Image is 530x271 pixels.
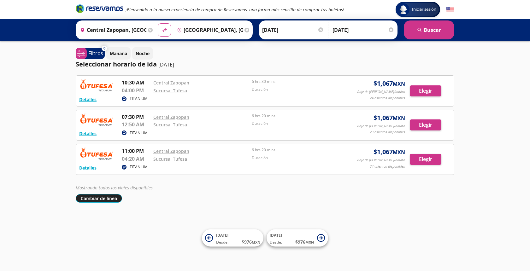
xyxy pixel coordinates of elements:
[262,22,324,38] input: Elegir Fecha
[252,121,347,126] p: Duración
[153,88,187,94] a: Sucursal Tufesa
[110,50,127,57] p: Mañana
[106,47,131,60] button: Mañana
[122,147,150,155] p: 11:00 PM
[76,4,123,15] a: Brand Logo
[76,60,157,69] p: Seleccionar horario de ida
[88,49,103,57] p: Filtros
[76,194,122,203] button: Cambiar de línea
[252,155,347,161] p: Duración
[130,96,148,101] p: TITANIUM
[295,239,314,245] span: $ 976
[333,22,394,38] input: Opcional
[370,164,405,169] p: 24 asientos disponibles
[122,87,150,94] p: 04:00 PM
[252,113,347,119] p: 6 hrs 20 mins
[216,239,228,245] span: Desde:
[393,80,405,87] small: MXN
[76,4,123,13] i: Brand Logo
[356,158,405,163] p: Viaje de [PERSON_NAME]/adulto
[267,229,328,247] button: [DATE]Desde:$976MXN
[252,240,260,245] small: MXN
[153,114,189,120] a: Central Zapopan
[76,48,105,59] button: 0Filtros
[174,22,243,38] input: Buscar Destino
[270,239,282,245] span: Desde:
[252,79,347,84] p: 6 hrs 30 mins
[79,164,97,171] button: Detalles
[370,95,405,101] p: 24 asientos disponibles
[410,119,441,130] button: Elegir
[79,130,97,137] button: Detalles
[374,147,405,157] span: $ 1,067
[153,148,189,154] a: Central Zapopan
[130,164,148,170] p: TITANIUM
[374,79,405,88] span: $ 1,067
[270,233,282,238] span: [DATE]
[136,50,150,57] p: Noche
[126,7,344,13] em: ¡Bienvenido a la nueva experiencia de compra de Reservamos, una forma más sencilla de comprar tus...
[79,113,114,126] img: RESERVAMOS
[216,233,228,238] span: [DATE]
[393,115,405,122] small: MXN
[76,185,153,191] em: Mostrando todos los viajes disponibles
[79,79,114,91] img: RESERVAMOS
[252,147,347,153] p: 6 hrs 20 mins
[446,6,454,14] button: English
[393,149,405,156] small: MXN
[153,122,187,128] a: Sucursal Tufesa
[252,87,347,92] p: Duración
[404,20,454,39] button: Buscar
[78,22,146,38] input: Buscar Origen
[122,79,150,86] p: 10:30 AM
[410,85,441,96] button: Elegir
[410,154,441,165] button: Elegir
[79,96,97,103] button: Detalles
[305,240,314,245] small: MXN
[122,155,150,163] p: 04:20 AM
[242,239,260,245] span: $ 976
[374,113,405,123] span: $ 1,067
[79,147,114,160] img: RESERVAMOS
[158,61,174,68] p: [DATE]
[370,130,405,135] p: 23 asientos disponibles
[130,130,148,136] p: TITANIUM
[132,47,153,60] button: Noche
[153,80,189,86] a: Central Zapopan
[356,89,405,95] p: Viaje de [PERSON_NAME]/adulto
[356,124,405,129] p: Viaje de [PERSON_NAME]/adulto
[103,46,105,51] span: 0
[409,6,439,13] span: Iniciar sesión
[122,113,150,121] p: 07:30 PM
[122,121,150,128] p: 12:50 AM
[153,156,187,162] a: Sucursal Tufesa
[202,229,263,247] button: [DATE]Desde:$976MXN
